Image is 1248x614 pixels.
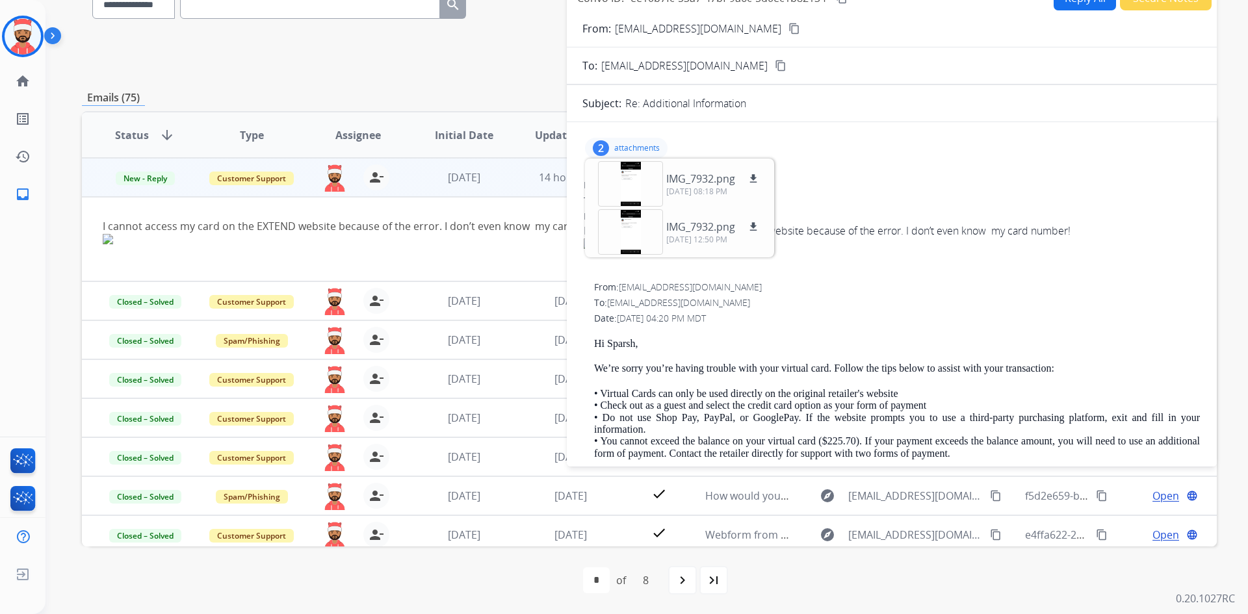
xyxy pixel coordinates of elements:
[1025,489,1225,503] span: f5d2e659-b230-4b52-83b9-2bb119e9f55d
[666,171,735,186] p: IMG_7932.png
[109,412,181,426] span: Closed – Solved
[990,529,1002,541] mat-icon: content_copy
[1025,528,1217,542] span: e4ffa622-275c-488e-975c-277e207938fa
[705,489,931,503] span: How would you rate your service experience??
[322,288,348,315] img: agent-avatar
[584,179,1200,192] div: From:
[705,528,1000,542] span: Webform from [EMAIL_ADDRESS][DOMAIN_NAME] on [DATE]
[554,333,587,347] span: [DATE]
[554,528,587,542] span: [DATE]
[109,490,181,504] span: Closed – Solved
[1152,527,1179,543] span: Open
[369,449,384,465] mat-icon: person_remove
[625,96,746,111] p: Re: Additional Information
[848,527,982,543] span: [EMAIL_ADDRESS][DOMAIN_NAME]
[594,363,1200,374] p: We’re sorry you’re having trouble with your virtual card. Follow the tips below to assist with yo...
[15,149,31,164] mat-icon: history
[209,412,294,426] span: Customer Support
[554,450,587,464] span: [DATE]
[15,73,31,89] mat-icon: home
[666,186,761,197] p: [DATE] 08:18 PM
[109,373,181,387] span: Closed – Solved
[369,488,384,504] mat-icon: person_remove
[594,281,1200,294] div: From:
[1186,490,1198,502] mat-icon: language
[675,572,690,588] mat-icon: navigate_next
[15,186,31,202] mat-icon: inbox
[747,173,759,185] mat-icon: download
[448,411,480,425] span: [DATE]
[594,338,1200,350] p: Hi Sparsh,
[216,490,288,504] span: Spam/Phishing
[109,295,181,309] span: Closed – Solved
[109,334,181,348] span: Closed – Solved
[614,143,660,153] p: attachments
[990,490,1002,502] mat-icon: content_copy
[209,295,294,309] span: Customer Support
[15,111,31,127] mat-icon: list_alt
[109,451,181,465] span: Closed – Solved
[448,170,480,185] span: [DATE]
[848,488,982,504] span: [EMAIL_ADDRESS][DOMAIN_NAME]
[1096,490,1108,502] mat-icon: content_copy
[159,127,175,143] mat-icon: arrow_downward
[322,522,348,549] img: agent-avatar
[820,488,835,504] mat-icon: explore
[103,218,983,244] div: I cannot access my card on the EXTEND website because of the error. I don’t even know my card num...
[584,238,1200,249] img: ii_199a76f3d96c119a5901
[369,332,384,348] mat-icon: person_remove
[322,164,348,192] img: agent-avatar
[827,435,856,446] a: 225.70
[448,528,480,542] span: [DATE]
[535,127,606,143] span: Updated Date
[539,170,603,185] span: 14 hours ago
[209,172,294,185] span: Customer Support
[209,373,294,387] span: Customer Support
[109,529,181,543] span: Closed – Solved
[322,366,348,393] img: agent-avatar
[448,450,480,464] span: [DATE]
[322,483,348,510] img: agent-avatar
[240,127,264,143] span: Type
[666,219,735,235] p: IMG_7932.png
[594,296,1200,309] div: To:
[666,235,761,245] p: [DATE] 12:50 PM
[582,21,611,36] p: From:
[607,296,750,309] span: [EMAIL_ADDRESS][DOMAIN_NAME]
[594,312,1200,325] div: Date:
[582,58,597,73] p: To:
[369,371,384,387] mat-icon: person_remove
[322,405,348,432] img: agent-avatar
[1186,529,1198,541] mat-icon: language
[322,444,348,471] img: agent-avatar
[369,293,384,309] mat-icon: person_remove
[775,60,786,71] mat-icon: content_copy
[1176,591,1235,606] p: 0.20.1027RC
[820,527,835,543] mat-icon: explore
[651,525,667,541] mat-icon: check
[322,327,348,354] img: agent-avatar
[448,489,480,503] span: [DATE]
[632,567,659,593] div: 8
[554,372,587,386] span: [DATE]
[594,388,1200,459] p: • Virtual Cards can only be used directly on the original retailer's website • Check out as a gue...
[617,312,706,324] span: [DATE] 04:20 PM MDT
[448,333,480,347] span: [DATE]
[706,572,721,588] mat-icon: last_page
[584,194,1200,207] div: To:
[619,281,762,293] span: [EMAIL_ADDRESS][DOMAIN_NAME]
[335,127,381,143] span: Assignee
[369,410,384,426] mat-icon: person_remove
[747,221,759,233] mat-icon: download
[448,372,480,386] span: [DATE]
[616,572,626,588] div: of
[116,172,175,185] span: New - Reply
[209,529,294,543] span: Customer Support
[582,96,621,111] p: Subject:
[115,127,149,143] span: Status
[209,451,294,465] span: Customer Support
[584,210,1200,223] div: Date:
[593,140,609,156] div: 2
[5,18,41,55] img: avatar
[1152,488,1179,504] span: Open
